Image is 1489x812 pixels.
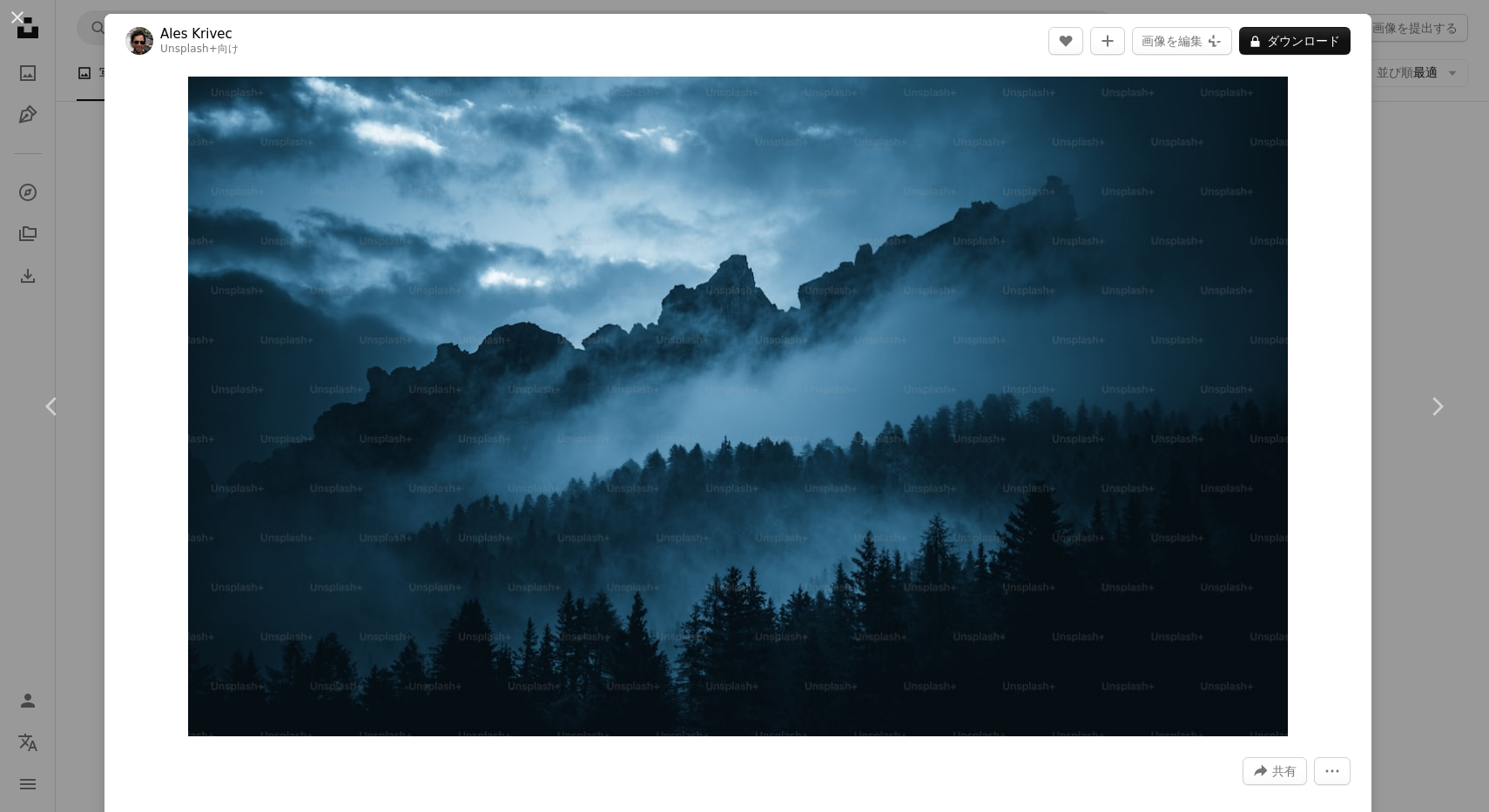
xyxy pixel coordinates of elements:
a: Ales Krivec [160,25,239,43]
span: 共有 [1272,758,1297,784]
button: いいね！ [1048,27,1083,55]
button: このビジュアルを共有する [1243,757,1307,785]
button: この画像でズームインする [188,77,1288,736]
button: 画像を編集 [1132,27,1232,55]
div: 向け [160,43,239,57]
button: ダウンロード [1239,27,1351,55]
a: 次へ [1385,323,1489,490]
button: コレクションに追加する [1090,27,1125,55]
img: 霧と雲に覆われた山脈 [188,77,1288,736]
button: その他のアクション [1314,757,1351,785]
img: Ales Krivecのプロフィールを見る [125,27,153,55]
a: Unsplash+ [160,43,218,55]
